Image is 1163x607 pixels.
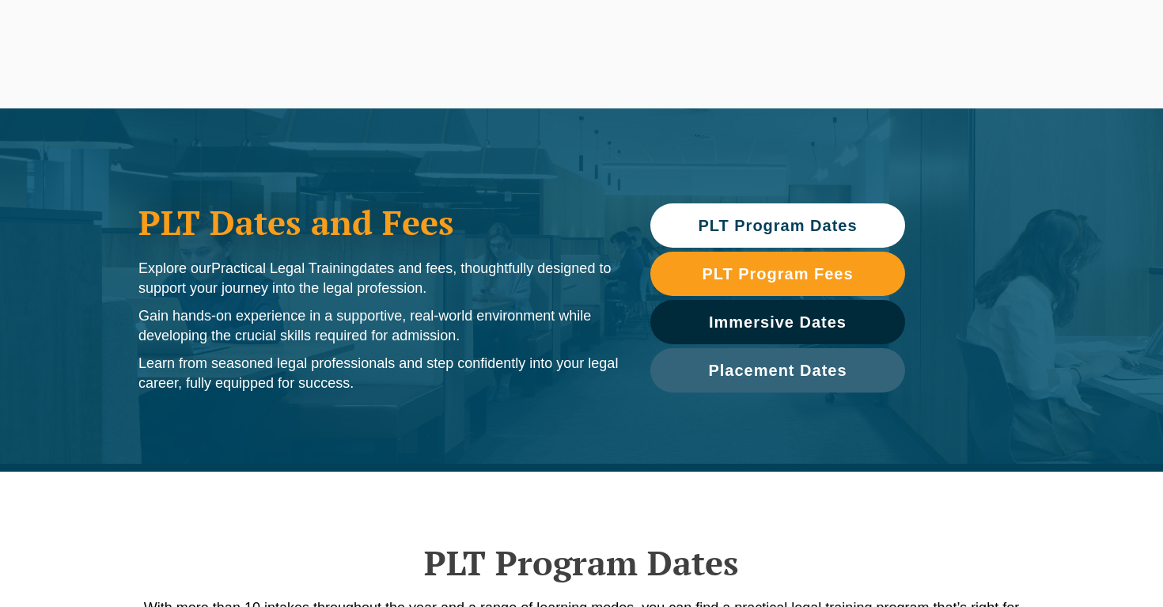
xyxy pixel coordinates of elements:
span: Practical Legal Training [211,260,359,276]
span: Placement Dates [708,362,847,378]
p: Explore our dates and fees, thoughtfully designed to support your journey into the legal profession. [138,259,619,298]
span: Immersive Dates [709,314,847,330]
h1: PLT Dates and Fees [138,203,619,242]
h2: PLT Program Dates [131,543,1032,582]
p: Learn from seasoned legal professionals and step confidently into your legal career, fully equipp... [138,354,619,393]
span: PLT Program Fees [702,266,853,282]
a: PLT Program Fees [650,252,905,296]
a: PLT Program Dates [650,203,905,248]
a: Immersive Dates [650,300,905,344]
span: PLT Program Dates [698,218,857,233]
p: Gain hands-on experience in a supportive, real-world environment while developing the crucial ski... [138,306,619,346]
a: Placement Dates [650,348,905,393]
